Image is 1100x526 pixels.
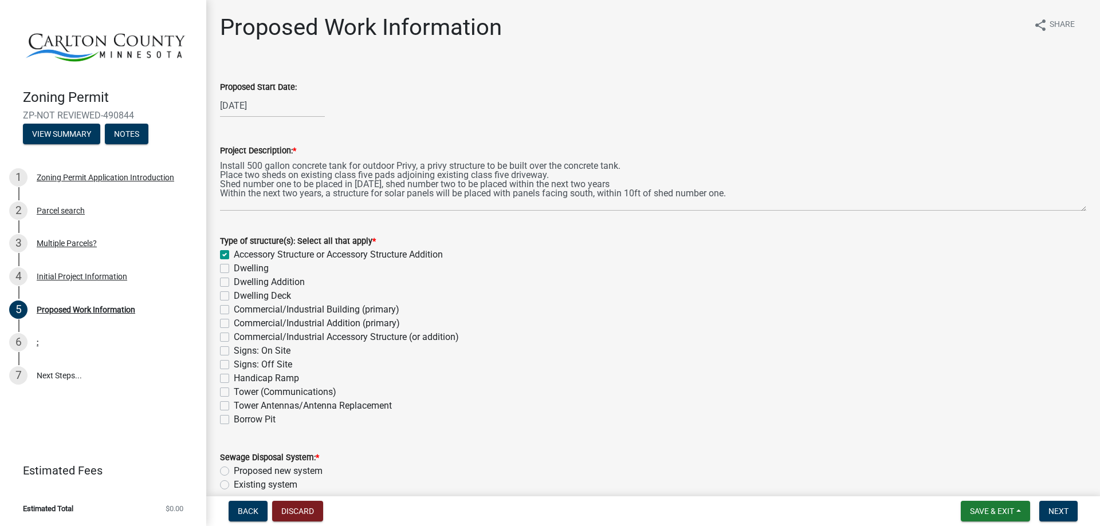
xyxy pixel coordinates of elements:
[234,478,297,492] label: Existing system
[1024,14,1084,36] button: shareShare
[234,385,336,399] label: Tower (Communications)
[9,300,27,319] div: 5
[234,330,459,344] label: Commercial/Industrial Accessory Structure (or addition)
[23,124,100,144] button: View Summary
[1048,507,1068,516] span: Next
[1039,501,1078,521] button: Next
[970,507,1014,516] span: Save & Exit
[9,459,188,482] a: Estimated Fees
[220,84,297,92] label: Proposed Start Date:
[23,89,197,106] h4: Zoning Permit
[220,14,502,41] h1: Proposed Work Information
[105,124,148,144] button: Notes
[234,413,276,426] label: Borrow Pit
[9,267,27,286] div: 4
[220,454,319,462] label: Sewage Disposal System:
[234,317,400,330] label: Commercial/Industrial Addition (primary)
[234,289,291,303] label: Dwelling Deck
[23,130,100,140] wm-modal-confirm: Summary
[234,358,292,371] label: Signs: Off Site
[1050,18,1075,32] span: Share
[105,130,148,140] wm-modal-confirm: Notes
[1034,18,1047,32] i: share
[9,201,27,220] div: 2
[9,366,27,385] div: 7
[961,501,1030,521] button: Save & Exit
[220,94,325,117] input: mm/dd/yyyy
[238,507,258,516] span: Back
[234,464,323,478] label: Proposed new system
[272,501,323,521] button: Discard
[23,12,188,77] img: Carlton County, Minnesota
[220,238,376,246] label: Type of structure(s): Select all that apply
[37,338,38,346] div: :
[234,262,269,275] label: Dwelling
[229,501,268,521] button: Back
[234,399,392,413] label: Tower Antennas/Antenna Replacement
[23,505,73,512] span: Estimated Total
[234,248,443,262] label: Accessory Structure or Accessory Structure Addition
[37,239,97,247] div: Multiple Parcels?
[37,272,127,280] div: Initial Project Information
[37,306,135,314] div: Proposed Work Information
[9,234,27,252] div: 3
[37,173,174,181] div: Zoning Permit Application Introduction
[234,275,305,289] label: Dwelling Addition
[37,207,85,215] div: Parcel search
[9,333,27,351] div: 6
[9,168,27,187] div: 1
[234,303,399,317] label: Commercial/Industrial Building (primary)
[234,371,299,385] label: Handicap Ramp
[166,505,183,512] span: $0.00
[220,147,296,155] label: Project Description:
[234,344,290,358] label: Signs: On Site
[23,110,183,121] span: ZP-NOT REVIEWED-490844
